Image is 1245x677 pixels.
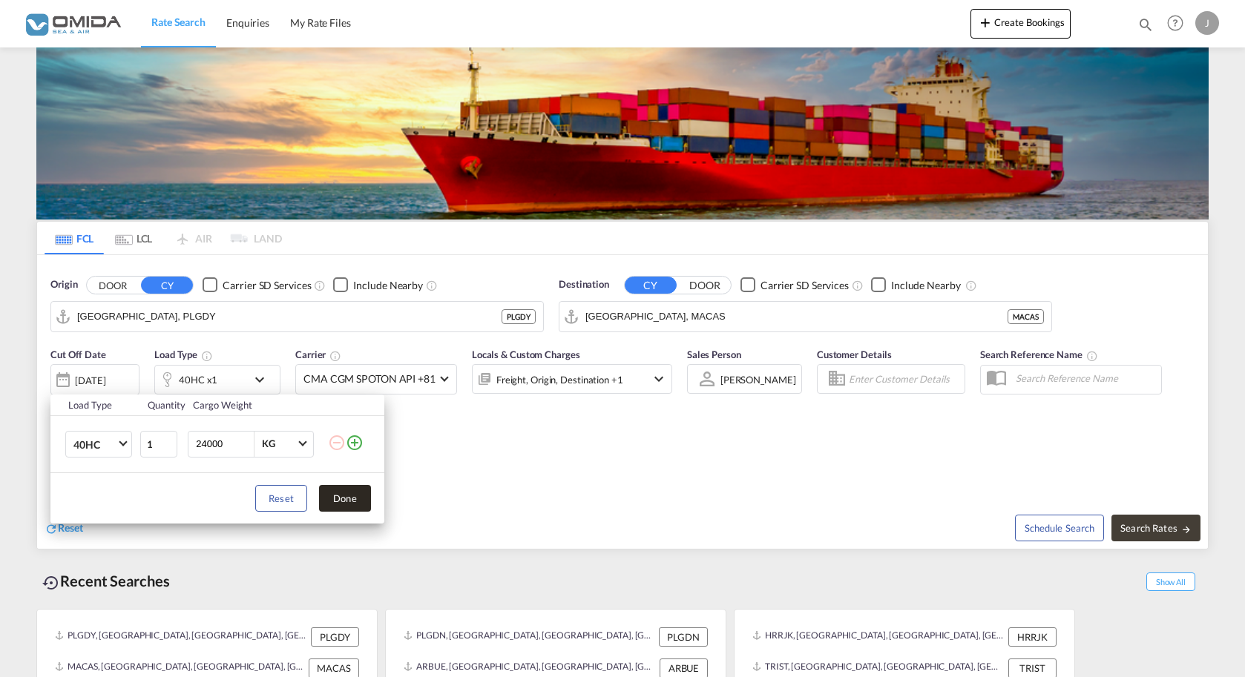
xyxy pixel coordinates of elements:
th: Load Type [50,394,139,416]
span: 40HC [73,437,116,452]
button: Reset [255,485,307,512]
input: Enter Weight [194,432,254,457]
th: Quantity [139,394,185,416]
button: Done [319,485,371,512]
div: KG [262,437,275,449]
md-icon: icon-plus-circle-outline [346,434,364,452]
input: Qty [140,431,177,458]
div: Cargo Weight [193,398,319,412]
md-icon: icon-minus-circle-outline [328,434,346,452]
md-select: Choose: 40HC [65,431,132,458]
